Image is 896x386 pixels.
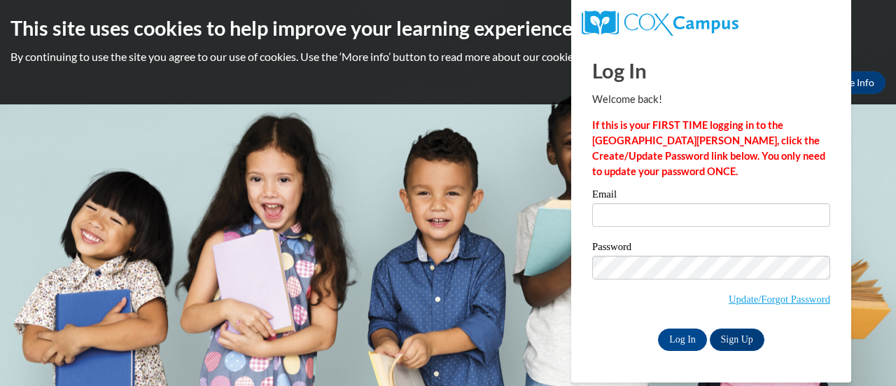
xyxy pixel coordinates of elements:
[820,71,885,94] a: More Info
[10,49,885,64] p: By continuing to use the site you agree to our use of cookies. Use the ‘More info’ button to read...
[592,189,830,203] label: Email
[592,56,830,85] h1: Log In
[658,329,707,351] input: Log In
[582,11,738,36] img: COX Campus
[10,14,885,42] h2: This site uses cookies to help improve your learning experience.
[592,119,825,177] strong: If this is your FIRST TIME logging in to the [GEOGRAPHIC_DATA][PERSON_NAME], click the Create/Upd...
[592,92,830,107] p: Welcome back!
[710,329,764,351] a: Sign Up
[592,242,830,256] label: Password
[729,294,830,305] a: Update/Forgot Password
